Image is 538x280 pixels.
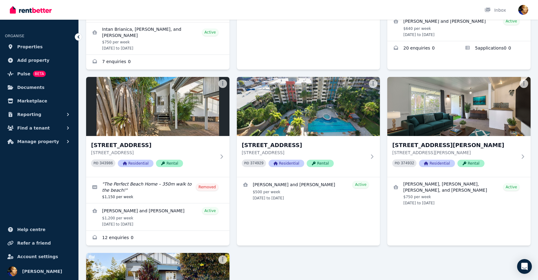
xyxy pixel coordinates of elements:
a: Enquiries for 34 Seventh Avenue, Palm Beach [86,231,229,246]
span: Residential [269,160,304,167]
small: PID [244,162,249,165]
a: PulseBETA [5,68,74,80]
code: 374932 [401,161,414,166]
button: More options [218,79,227,88]
span: Residential [419,160,455,167]
div: Open Intercom Messenger [517,259,532,274]
span: Manage property [17,138,59,145]
img: 50/35 Gotha St, Fortitude Valley [237,77,380,136]
span: Help centre [17,226,46,233]
code: 374929 [250,161,264,166]
span: Marketplace [17,97,47,105]
span: Account settings [17,253,58,260]
button: Reporting [5,108,74,121]
a: View details for Jack Lewis and Emily Andrews [387,14,531,41]
a: Account settings [5,250,74,263]
span: [PERSON_NAME] [22,268,62,275]
a: View details for Angela Campos, Emma Bible, Ella Peart, and Andrew Peart [387,177,531,209]
span: BETA [33,71,46,77]
span: Residential [118,160,153,167]
button: More options [520,79,528,88]
a: Enquiries for 2/179 Sir Fred Schonell Dr, St Lucia [86,55,229,70]
a: Add property [5,54,74,66]
span: Reporting [17,111,41,118]
p: [STREET_ADDRESS] [242,150,367,156]
h3: [STREET_ADDRESS][PERSON_NAME] [392,141,517,150]
div: Inbox [484,7,506,13]
small: PID [395,162,400,165]
span: ORGANISE [5,34,24,38]
span: Rental [156,160,183,167]
a: 50/35 Gotha St, Fortitude Valley[STREET_ADDRESS][STREET_ADDRESS]PID 374929ResidentialRental [237,77,380,177]
a: View details for Intan Brianica, Silu Di, and Mazaya Azelia [86,22,229,54]
a: 34 Seventh Avenue, Palm Beach[STREET_ADDRESS][STREET_ADDRESS]PID 343986ResidentialRental [86,77,229,177]
a: Properties [5,41,74,53]
a: Documents [5,81,74,94]
span: Add property [17,57,50,64]
a: View details for Aaron Claridge and Angela Altus [86,203,229,230]
button: Manage property [5,135,74,148]
img: RentBetter [10,5,52,14]
code: 343986 [100,161,113,166]
p: [STREET_ADDRESS][PERSON_NAME] [392,150,517,156]
a: Applications for 31 Sirus St, Eagleby [459,41,531,56]
button: More options [218,255,227,264]
a: Marketplace [5,95,74,107]
a: Enquiries for 31 Sirus St, Eagleby [387,41,459,56]
img: 54 Stafford St, Paddington [387,77,531,136]
h3: [STREET_ADDRESS] [242,141,367,150]
img: 34 Seventh Avenue, Palm Beach [86,77,229,136]
a: View details for Richard and Fe Gamble [237,177,380,204]
a: Refer a friend [5,237,74,249]
a: Edit listing: The Perfect Beach Home – 350m walk to the beach! [86,177,229,203]
span: Documents [17,84,45,91]
a: 54 Stafford St, Paddington[STREET_ADDRESS][PERSON_NAME][STREET_ADDRESS][PERSON_NAME]PID 374932Res... [387,77,531,177]
span: Rental [457,160,484,167]
span: Properties [17,43,43,50]
span: Refer a friend [17,239,51,247]
span: Pulse [17,70,30,78]
small: PID [94,162,98,165]
h3: [STREET_ADDRESS] [91,141,216,150]
p: [STREET_ADDRESS] [91,150,216,156]
button: More options [369,79,377,88]
img: Lauren Epps [518,5,528,15]
span: Rental [307,160,334,167]
button: Find a tenant [5,122,74,134]
span: Find a tenant [17,124,50,132]
img: Lauren Epps [7,266,17,276]
a: Help centre [5,223,74,236]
